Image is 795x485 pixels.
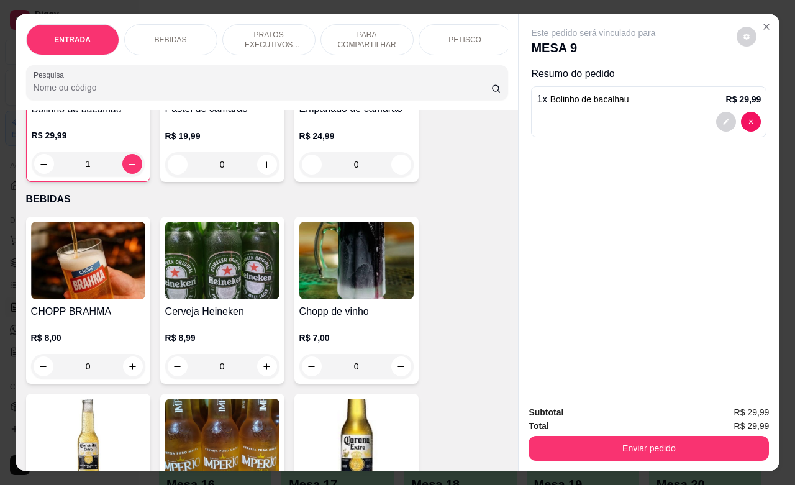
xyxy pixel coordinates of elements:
img: product-image [31,222,145,299]
p: ENTRADA [54,35,91,45]
span: R$ 29,99 [734,406,770,419]
button: decrease-product-quantity [737,27,756,47]
button: decrease-product-quantity [168,155,188,175]
p: Resumo do pedido [531,66,766,81]
p: R$ 8,99 [165,332,279,344]
p: Este pedido será vinculado para [531,27,655,39]
button: Enviar pedido [529,436,769,461]
label: Pesquisa [34,70,68,80]
button: increase-product-quantity [391,356,411,376]
h4: CHOPP BRAHMA [31,304,145,319]
p: PARA COMPARTILHAR [331,30,403,50]
button: decrease-product-quantity [716,112,736,132]
p: R$ 19,99 [165,130,279,142]
p: 1 x [537,92,629,107]
button: decrease-product-quantity [302,356,322,376]
p: BEBIDAS [26,192,509,207]
button: decrease-product-quantity [302,155,322,175]
span: R$ 29,99 [734,419,770,433]
h4: Chopp de vinho [299,304,414,319]
img: product-image [165,399,279,476]
button: decrease-product-quantity [741,112,761,132]
p: PETISCO [448,35,481,45]
button: increase-product-quantity [257,155,277,175]
p: R$ 29,99 [726,93,761,106]
strong: Subtotal [529,407,563,417]
img: product-image [299,222,414,299]
img: product-image [299,399,414,476]
p: PRATOS EXECUTIVOS (INDIVIDUAIS) [233,30,305,50]
button: increase-product-quantity [391,155,411,175]
p: R$ 29,99 [32,129,145,142]
button: decrease-product-quantity [34,356,53,376]
button: increase-product-quantity [122,154,142,174]
input: Pesquisa [34,81,491,94]
button: increase-product-quantity [123,356,143,376]
button: increase-product-quantity [257,356,277,376]
img: product-image [31,399,145,476]
p: R$ 8,00 [31,332,145,344]
img: product-image [165,222,279,299]
button: Close [756,17,776,37]
p: BEBIDAS [155,35,187,45]
button: decrease-product-quantity [34,154,54,174]
p: R$ 7,00 [299,332,414,344]
h4: Cerveja Heineken [165,304,279,319]
strong: Total [529,421,548,431]
span: Bolinho de bacalhau [550,94,629,104]
button: decrease-product-quantity [168,356,188,376]
p: R$ 24,99 [299,130,414,142]
p: MESA 9 [531,39,655,57]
